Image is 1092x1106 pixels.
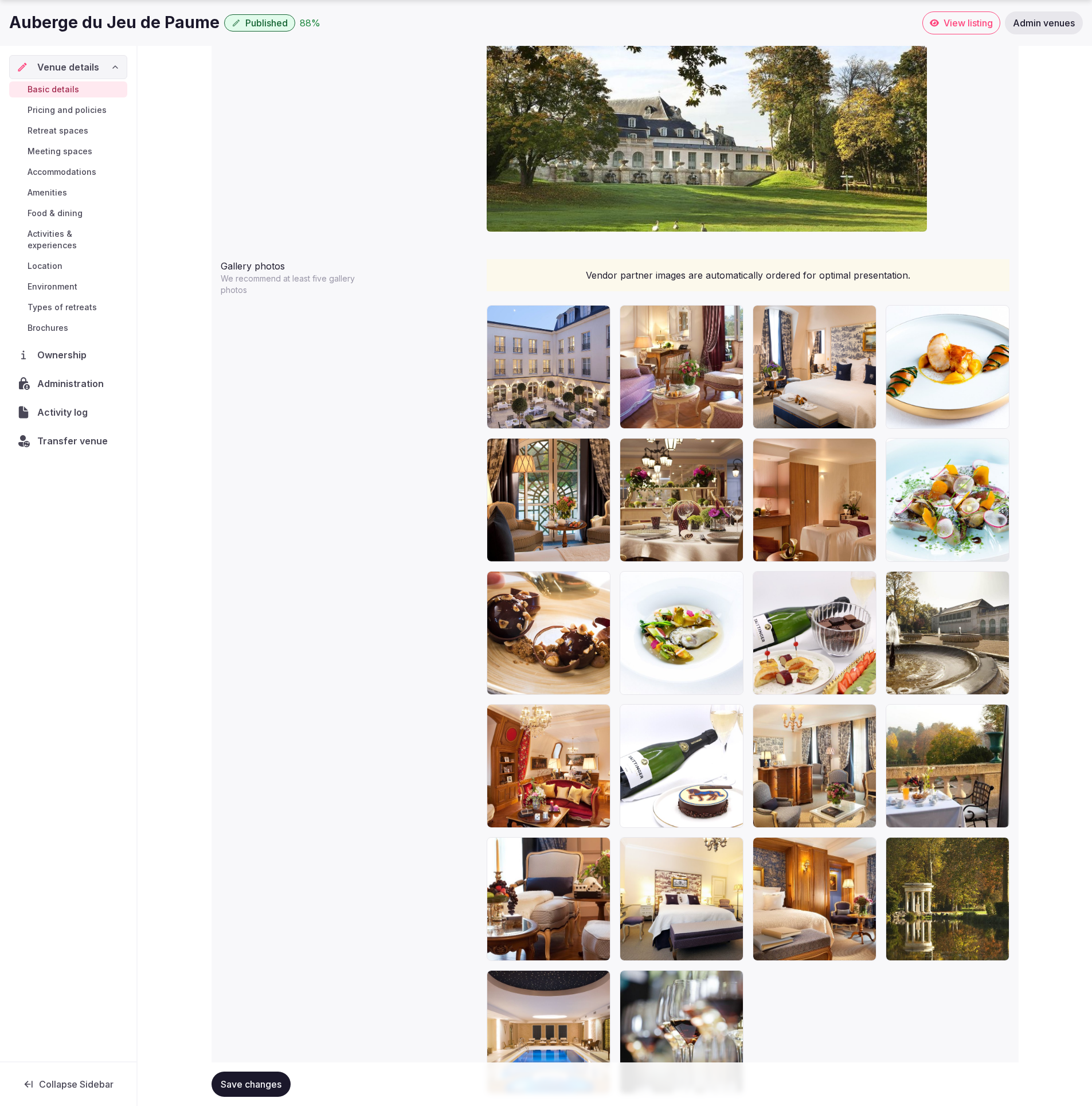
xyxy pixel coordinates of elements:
img: Dish_03_P.jpg [886,439,1009,561]
img: Dish_01_P.jpg [620,572,743,694]
button: Collapse Sidebar [9,1072,127,1097]
img: Presidential_Suite_P.jpg [487,705,610,827]
span: Activities & experiences [28,228,123,251]
span: View listing [944,17,993,29]
span: Save changes [221,1078,281,1090]
div: Gallery photos [221,255,477,273]
img: VIP_G_teau_anniversaire_P.jpg [620,705,743,827]
a: Brochures [9,320,127,336]
a: Environment [9,279,127,295]
a: Ownership [9,343,127,367]
a: Administration [9,372,127,396]
img: Dish_02_P.jpg [886,306,1009,428]
span: Environment [28,281,77,292]
a: Retreat spaces [9,123,127,139]
a: Types of retreats [9,299,127,315]
button: 88% [300,16,320,30]
span: Basic details [28,84,79,95]
span: Food & dining [28,208,83,219]
div: 88 % [300,16,320,30]
a: Activity log [9,400,127,424]
span: Retreat spaces [28,125,88,136]
a: Basic details [9,81,127,97]
span: Transfer venue [37,434,108,448]
span: Brochures [28,322,68,334]
a: Accommodations [9,164,127,180]
span: Administration [37,377,108,390]
img: Deluxe_Room_P.jpg [753,306,876,428]
img: Prestige_Terrace_Room_P.jpg [886,705,1009,827]
a: View listing [922,11,1000,34]
p: Vendor partner images are automatically ordered for optimal presentation. [487,259,1009,291]
button: Transfer venue [9,429,127,453]
img: The_Hotel_P.jpg [487,306,610,428]
img: Junior_Suite_P.jpg [753,705,876,827]
button: Save changes [212,1072,291,1097]
img: Prestige_Terrace_Suite_P.jpg [487,838,610,960]
span: Collapse Sidebar [39,1078,113,1090]
span: Location [28,260,62,272]
img: Other_P.jpg [487,971,610,1093]
img: Dessert_P.jpg [487,572,610,694]
span: Meeting spaces [28,146,92,157]
img: Deluxe_Suite_P.jpg [620,306,743,428]
a: Activities & experiences [9,226,127,253]
img: Classic_Room_P.jpg [620,838,743,960]
a: Meeting spaces [9,143,127,159]
span: Admin venues [1013,17,1075,29]
span: Venue details [37,60,99,74]
img: TOP_VIP_P.jpg [753,572,876,694]
img: Dining_P.jpg [620,439,743,561]
span: Ownership [37,348,91,362]
span: Amenities [28,187,67,198]
span: Types of retreats [28,302,97,313]
span: Published [245,17,288,29]
img: Exterior_View_02_P.jpg [886,838,1009,960]
span: Accommodations [28,166,96,178]
img: Boissons_P.jpg [620,971,743,1093]
span: Pricing and policies [28,104,107,116]
img: Cabine_de_soin_duo_P.jpg [753,439,876,561]
a: Pricing and policies [9,102,127,118]
a: Location [9,258,127,274]
a: Food & dining [9,205,127,221]
button: Published [224,14,295,32]
h1: Auberge du Jeu de Paume [9,11,220,34]
img: Exterior_View_P.jpg [886,572,1009,694]
p: We recommend at least five gallery photos [221,273,367,296]
a: Amenities [9,185,127,201]
span: Activity log [37,405,92,419]
img: Deluxe_Room_Park_View_P.jpg [487,439,610,561]
img: Executive_Suite_P.jpg [753,838,876,960]
a: Admin venues [1005,11,1083,34]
